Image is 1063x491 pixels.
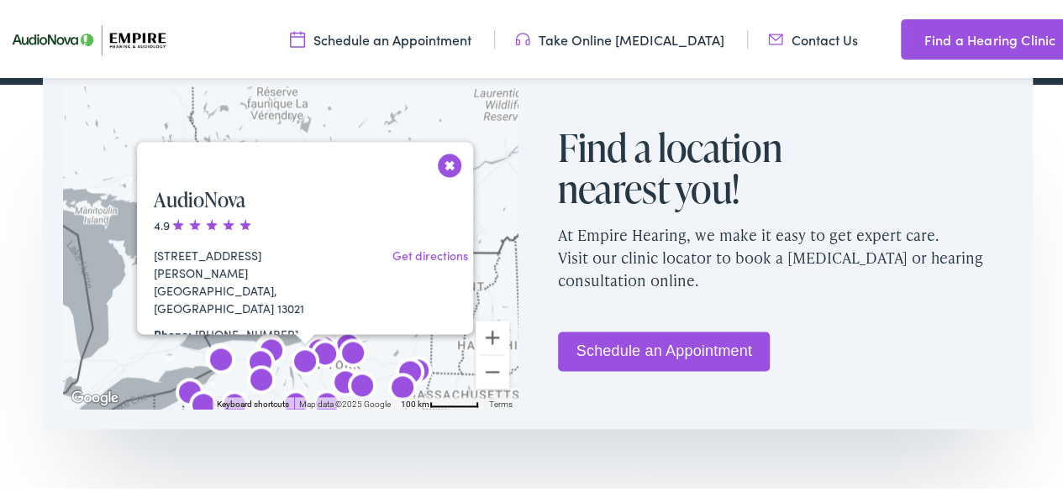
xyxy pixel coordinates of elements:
[307,384,347,424] div: AudioNova
[154,214,254,231] span: 4.9
[396,394,484,406] button: Map Scale: 100 km per 55 pixels
[476,318,509,352] button: Zoom in
[240,342,281,382] div: AudioNova
[290,28,471,46] a: Schedule an Appointment
[154,323,192,340] strong: Phone:
[768,28,783,46] img: utility icon
[558,329,770,368] a: Schedule an Appointment
[333,332,373,373] div: AudioNova
[401,397,429,406] span: 100 km
[154,183,245,211] a: AudioNova
[201,339,241,379] div: AudioNova
[154,279,345,315] div: [GEOGRAPHIC_DATA], [GEOGRAPHIC_DATA] 13021
[397,350,438,390] div: AudioNova
[382,367,423,407] div: AudioNova
[305,333,345,373] div: AudioNova
[325,362,366,402] div: AudioNova
[241,359,282,400] div: AudioNova
[558,124,827,207] h2: Find a location nearest you!
[199,337,239,378] div: AudioNova
[276,384,316,424] div: Empire Hearing &#038; Audiology by AudioNova
[217,396,289,408] button: Keyboard shortcuts
[299,397,391,406] span: Map data ©2025 Google
[390,352,430,392] div: AudioNova
[515,28,530,46] img: utility icon
[67,384,123,406] a: Open this area in Google Maps (opens a new window)
[476,353,509,386] button: Zoom out
[214,384,255,425] div: AudioNova
[183,384,224,425] div: AudioNova
[901,27,916,47] img: utility icon
[515,28,724,46] a: Take Online [MEDICAL_DATA]
[342,365,382,405] div: AudioNova
[285,341,325,381] div: AudioNova
[290,28,305,46] img: utility icon
[154,244,345,279] div: [STREET_ADDRESS][PERSON_NAME]
[768,28,858,46] a: Contact Us
[558,207,1013,302] p: At Empire Hearing, we make it easy to get expert care. Visit our clinic locator to book a [MEDICA...
[195,323,298,340] a: [PHONE_NUMBER]
[392,244,468,261] a: Get directions
[489,397,513,406] a: Terms (opens in new tab)
[170,372,210,412] div: AudioNova
[435,148,465,177] button: Close
[67,384,123,406] img: Google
